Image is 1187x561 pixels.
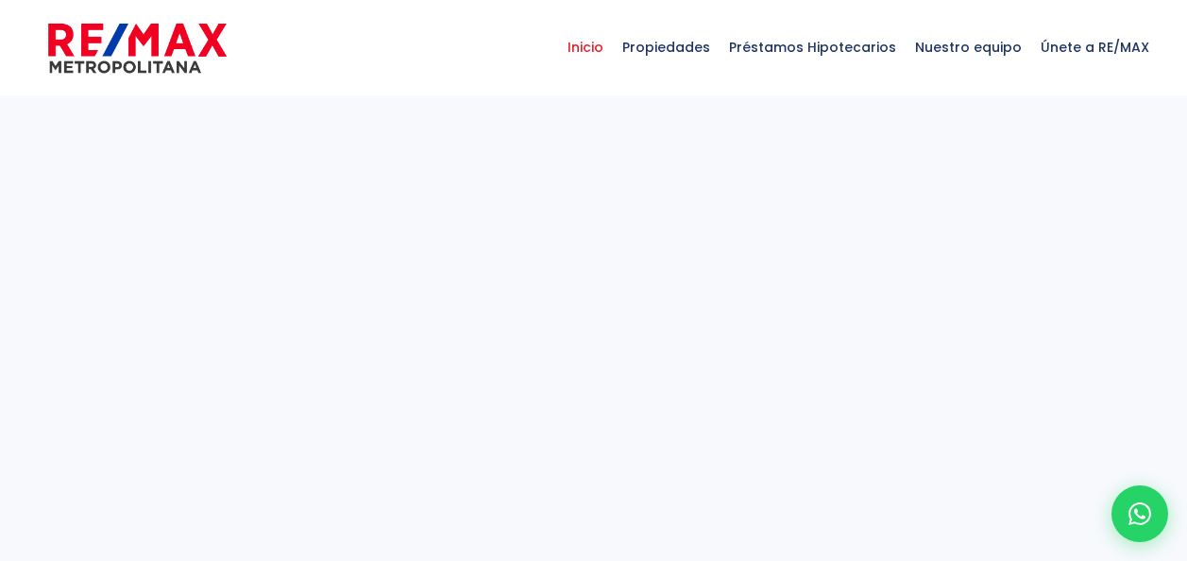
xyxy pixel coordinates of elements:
img: remax-metropolitana-logo [48,20,227,76]
span: Inicio [558,19,613,76]
span: Préstamos Hipotecarios [720,19,906,76]
span: Propiedades [613,19,720,76]
span: Nuestro equipo [906,19,1031,76]
span: Únete a RE/MAX [1031,19,1159,76]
